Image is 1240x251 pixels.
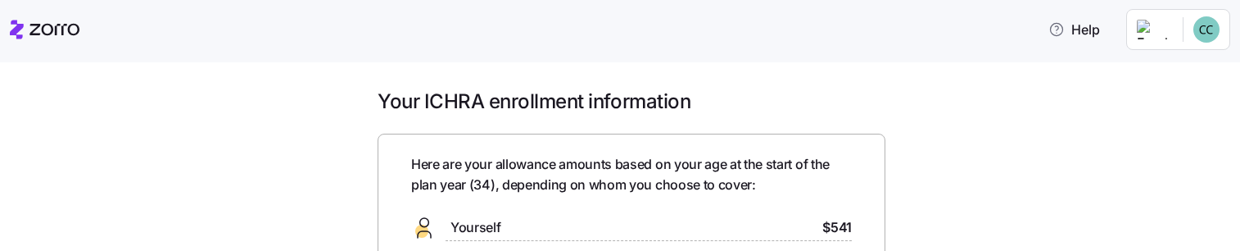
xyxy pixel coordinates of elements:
[450,217,500,238] span: Yourself
[1193,16,1220,43] img: 1152339cb4277fe5907f77a12992cb10
[1137,20,1170,39] img: Employer logo
[1048,20,1100,39] span: Help
[1035,13,1113,46] button: Help
[411,154,852,195] span: Here are your allowance amounts based on your age at the start of the plan year ( 34 ), depending...
[378,89,885,114] h1: Your ICHRA enrollment information
[822,217,852,238] span: $541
